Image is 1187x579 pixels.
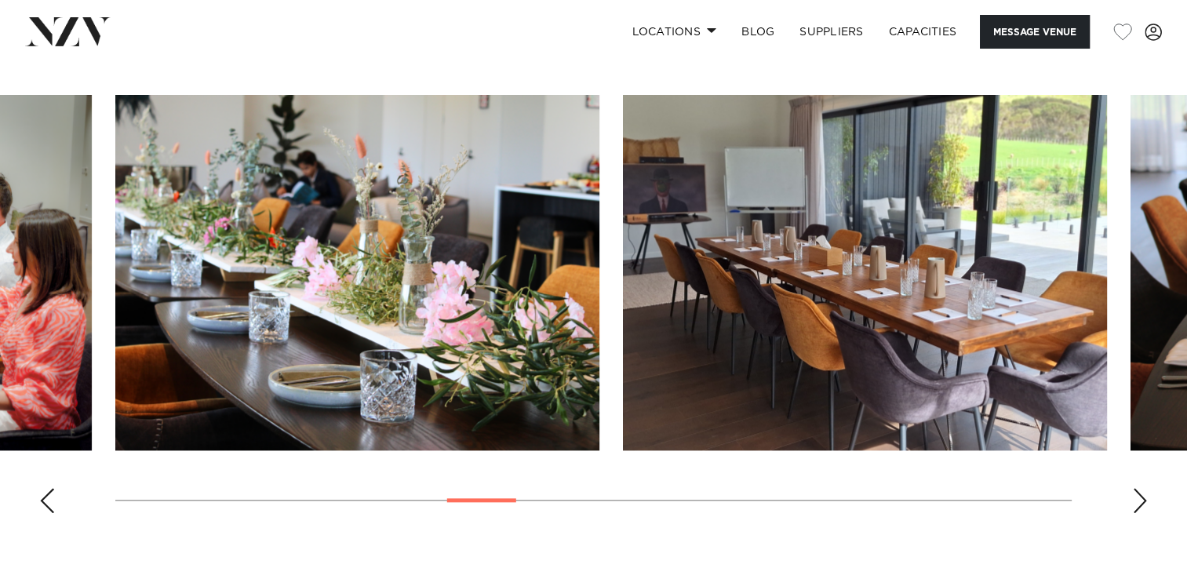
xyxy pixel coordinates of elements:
[25,17,111,46] img: nzv-logo.png
[787,15,876,49] a: SUPPLIERS
[619,15,729,49] a: Locations
[115,95,599,450] swiper-slide: 10 / 26
[876,15,970,49] a: Capacities
[729,15,787,49] a: BLOG
[980,15,1090,49] button: Message Venue
[623,95,1107,450] swiper-slide: 11 / 26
